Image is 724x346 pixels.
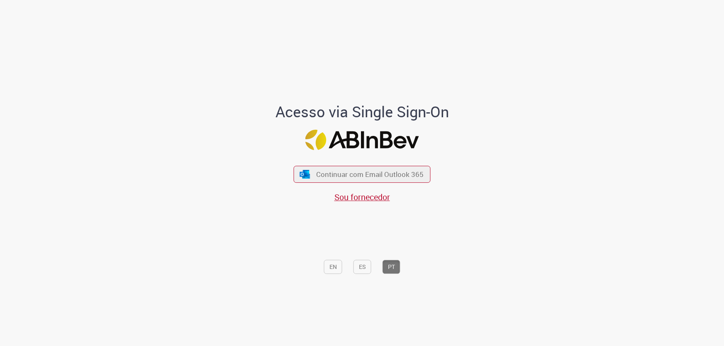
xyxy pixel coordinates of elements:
a: Sou fornecedor [334,191,390,203]
button: ícone Azure/Microsoft 360 Continuar com Email Outlook 365 [294,166,431,183]
span: Continuar com Email Outlook 365 [316,169,424,179]
h1: Acesso via Single Sign-On [247,104,477,120]
button: EN [324,260,342,274]
img: Logo ABInBev [305,130,419,150]
img: ícone Azure/Microsoft 360 [299,170,310,179]
button: PT [383,260,400,274]
button: ES [353,260,371,274]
